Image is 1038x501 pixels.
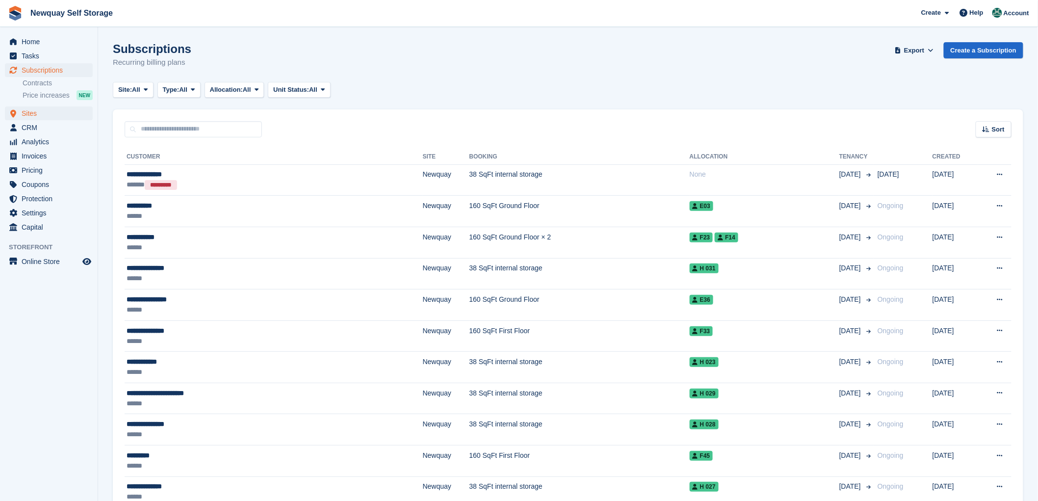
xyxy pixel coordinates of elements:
[243,85,251,95] span: All
[5,35,93,49] a: menu
[163,85,180,95] span: Type:
[423,414,469,446] td: Newquay
[992,125,1005,134] span: Sort
[878,233,904,241] span: Ongoing
[22,135,80,149] span: Analytics
[423,227,469,259] td: Newquay
[469,383,690,414] td: 38 SqFt internal storage
[933,445,978,476] td: [DATE]
[839,232,863,242] span: [DATE]
[469,258,690,290] td: 38 SqFt internal storage
[113,57,191,68] p: Recurring billing plans
[5,192,93,206] a: menu
[22,63,80,77] span: Subscriptions
[690,264,719,273] span: H 031
[5,135,93,149] a: menu
[113,42,191,55] h1: Subscriptions
[469,320,690,352] td: 160 SqFt First Floor
[690,149,839,165] th: Allocation
[5,255,93,268] a: menu
[839,201,863,211] span: [DATE]
[839,481,863,492] span: [DATE]
[22,149,80,163] span: Invoices
[690,169,839,180] div: None
[22,121,80,134] span: CRM
[878,389,904,397] span: Ongoing
[268,82,330,98] button: Unit Status: All
[715,233,738,242] span: F14
[22,106,80,120] span: Sites
[933,149,978,165] th: Created
[423,149,469,165] th: Site
[878,295,904,303] span: Ongoing
[839,149,874,165] th: Tenancy
[690,451,713,461] span: F45
[22,178,80,191] span: Coupons
[469,414,690,446] td: 38 SqFt internal storage
[5,106,93,120] a: menu
[933,414,978,446] td: [DATE]
[8,6,23,21] img: stora-icon-8386f47178a22dfd0bd8f6a31ec36ba5ce8667c1dd55bd0f319d3a0aa187defe.svg
[690,482,719,492] span: H 027
[933,320,978,352] td: [DATE]
[423,383,469,414] td: Newquay
[878,170,899,178] span: [DATE]
[839,419,863,429] span: [DATE]
[933,352,978,383] td: [DATE]
[469,290,690,321] td: 160 SqFt Ground Floor
[23,91,70,100] span: Price increases
[9,242,98,252] span: Storefront
[22,49,80,63] span: Tasks
[125,149,423,165] th: Customer
[992,8,1002,18] img: JON
[22,220,80,234] span: Capital
[904,46,924,55] span: Export
[469,164,690,196] td: 38 SqFt internal storage
[690,295,713,305] span: E36
[690,389,719,398] span: H 029
[933,258,978,290] td: [DATE]
[5,178,93,191] a: menu
[690,357,719,367] span: H 023
[309,85,317,95] span: All
[690,233,713,242] span: F23
[839,450,863,461] span: [DATE]
[273,85,309,95] span: Unit Status:
[469,445,690,476] td: 160 SqFt First Floor
[893,42,936,58] button: Export
[22,255,80,268] span: Online Store
[113,82,154,98] button: Site: All
[22,206,80,220] span: Settings
[179,85,187,95] span: All
[5,163,93,177] a: menu
[5,149,93,163] a: menu
[690,201,713,211] span: E03
[5,220,93,234] a: menu
[5,63,93,77] a: menu
[469,227,690,259] td: 160 SqFt Ground Floor × 2
[469,196,690,227] td: 160 SqFt Ground Floor
[690,420,719,429] span: H 028
[132,85,140,95] span: All
[423,290,469,321] td: Newquay
[933,164,978,196] td: [DATE]
[118,85,132,95] span: Site:
[210,85,243,95] span: Allocation:
[970,8,984,18] span: Help
[878,482,904,490] span: Ongoing
[157,82,201,98] button: Type: All
[933,383,978,414] td: [DATE]
[423,258,469,290] td: Newquay
[921,8,941,18] span: Create
[1004,8,1029,18] span: Account
[933,227,978,259] td: [DATE]
[423,320,469,352] td: Newquay
[469,149,690,165] th: Booking
[205,82,264,98] button: Allocation: All
[878,420,904,428] span: Ongoing
[22,35,80,49] span: Home
[81,256,93,267] a: Preview store
[878,451,904,459] span: Ongoing
[839,263,863,273] span: [DATE]
[77,90,93,100] div: NEW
